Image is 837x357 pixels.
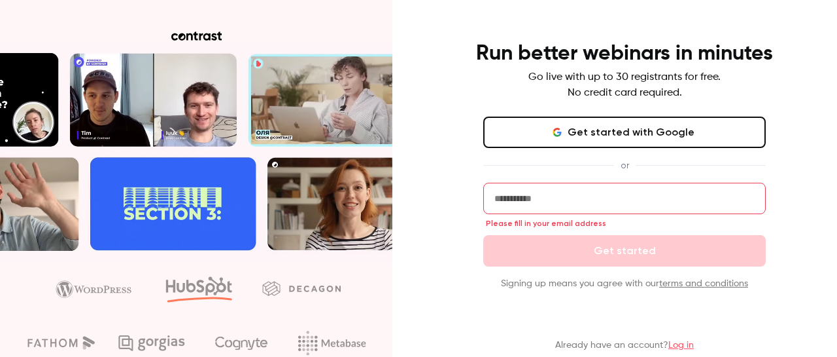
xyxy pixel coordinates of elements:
p: Signing up means you agree with our [483,277,766,290]
a: terms and conditions [659,279,748,288]
p: Already have an account? [555,339,694,352]
a: Log in [668,341,694,350]
span: Please fill in your email address [486,218,606,229]
img: decagon [262,281,341,295]
h4: Run better webinars in minutes [476,41,773,67]
button: Get started with Google [483,117,766,148]
p: Go live with up to 30 registrants for free. No credit card required. [528,69,721,101]
span: or [614,159,636,172]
